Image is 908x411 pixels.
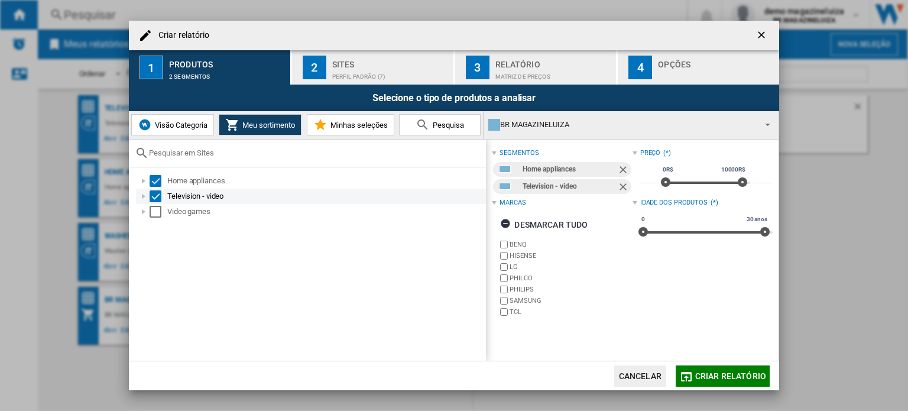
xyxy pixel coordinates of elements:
button: Pesquisa [399,114,481,135]
label: TCL [510,308,632,316]
div: 2 segmentos [169,67,286,80]
div: Desmarcar tudo [500,214,588,235]
span: Criar relatório [695,371,766,381]
button: Visão Categoria [131,114,214,135]
div: 2 [303,56,326,79]
button: 2 Sites Perfil padrão (7) [292,50,455,85]
button: Desmarcar tudo [497,214,591,235]
md-checkbox: Select [150,206,167,218]
ng-md-icon: Remover [617,181,631,195]
div: Television - video [167,190,484,202]
div: Matriz de preços [495,67,612,80]
label: BENQ [510,240,632,249]
label: PHILIPS [510,285,632,294]
span: Visão Categoria [152,121,207,130]
span: 30 anos [745,215,769,224]
span: 0R$ [661,165,675,174]
button: getI18NText('BUTTONS.CLOSE_DIALOG') [751,24,774,47]
div: Sites [332,55,449,67]
md-checkbox: Select [150,175,167,187]
h4: Criar relatório [153,30,210,41]
label: SAMSUNG [510,296,632,305]
input: brand.name [500,241,508,248]
input: brand.name [500,252,508,260]
span: Minhas seleções [327,121,388,130]
div: segmentos [500,148,539,158]
div: Television - video [523,179,617,194]
input: brand.name [500,297,508,305]
button: Meu sortimento [219,114,301,135]
ng-md-icon: Remover [617,164,631,178]
label: HISENSE [510,251,632,260]
div: Produtos [169,55,286,67]
input: Pesquisar em Sites [149,148,480,157]
div: Opções [658,55,774,67]
md-checkbox: Select [150,190,167,202]
input: brand.name [500,263,508,271]
button: 4 Opções [618,50,779,85]
label: LG [510,263,632,271]
button: Minhas seleções [307,114,394,135]
button: 3 Relatório Matriz de preços [455,50,618,85]
div: Relatório [495,55,612,67]
span: Meu sortimento [239,121,295,130]
div: 4 [628,56,652,79]
span: 10000R$ [719,165,747,174]
span: Pesquisa [430,121,464,130]
div: Video games [167,206,484,218]
div: 1 [140,56,163,79]
div: Selecione o tipo de produtos a analisar [129,85,779,111]
input: brand.name [500,286,508,293]
button: 1 Produtos 2 segmentos [129,50,291,85]
div: Perfil padrão (7) [332,67,449,80]
label: PHILCO [510,274,632,283]
button: Cancelar [614,365,666,387]
ng-md-icon: getI18NText('BUTTONS.CLOSE_DIALOG') [755,29,770,43]
div: 3 [466,56,489,79]
div: Home appliances [167,175,484,187]
input: brand.name [500,274,508,282]
span: 0 [640,215,647,224]
div: Marcas [500,198,526,208]
img: wiser-icon-blue.png [138,118,152,132]
input: brand.name [500,308,508,316]
div: Home appliances [523,162,617,177]
div: BR MAGAZINELUIZA [488,116,755,133]
div: Idade dos produtos [640,198,708,208]
div: Preço [640,148,661,158]
button: Criar relatório [676,365,770,387]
